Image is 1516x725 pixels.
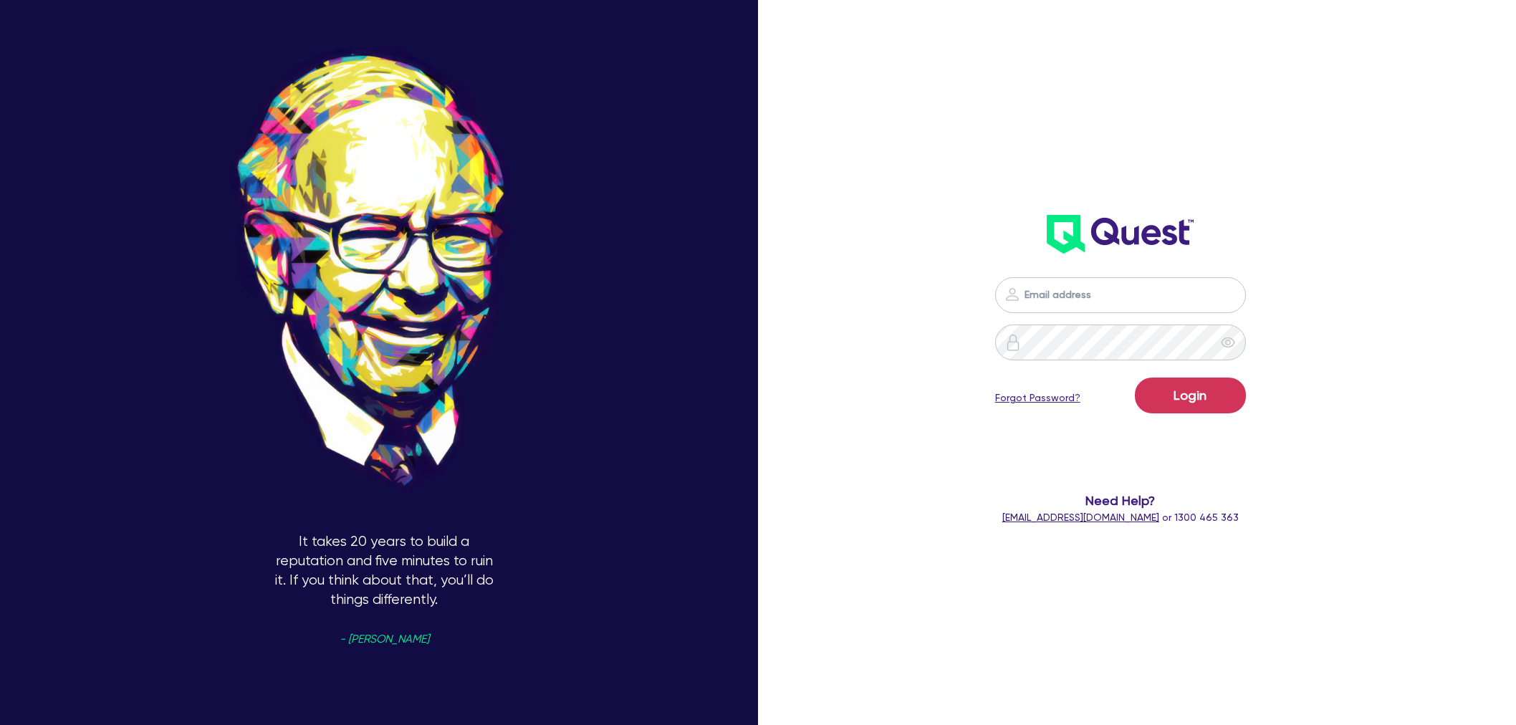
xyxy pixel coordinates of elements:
a: Forgot Password? [995,390,1080,405]
img: icon-password [1004,286,1021,303]
a: [EMAIL_ADDRESS][DOMAIN_NAME] [1002,512,1159,523]
span: Need Help? [914,491,1326,510]
span: - [PERSON_NAME] [340,634,429,645]
button: Login [1135,378,1246,413]
span: or 1300 465 363 [1002,512,1239,523]
img: wH2k97JdezQIQAAAABJRU5ErkJggg== [1047,215,1194,254]
input: Email address [995,277,1246,313]
span: eye [1221,335,1235,350]
img: icon-password [1004,334,1022,351]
